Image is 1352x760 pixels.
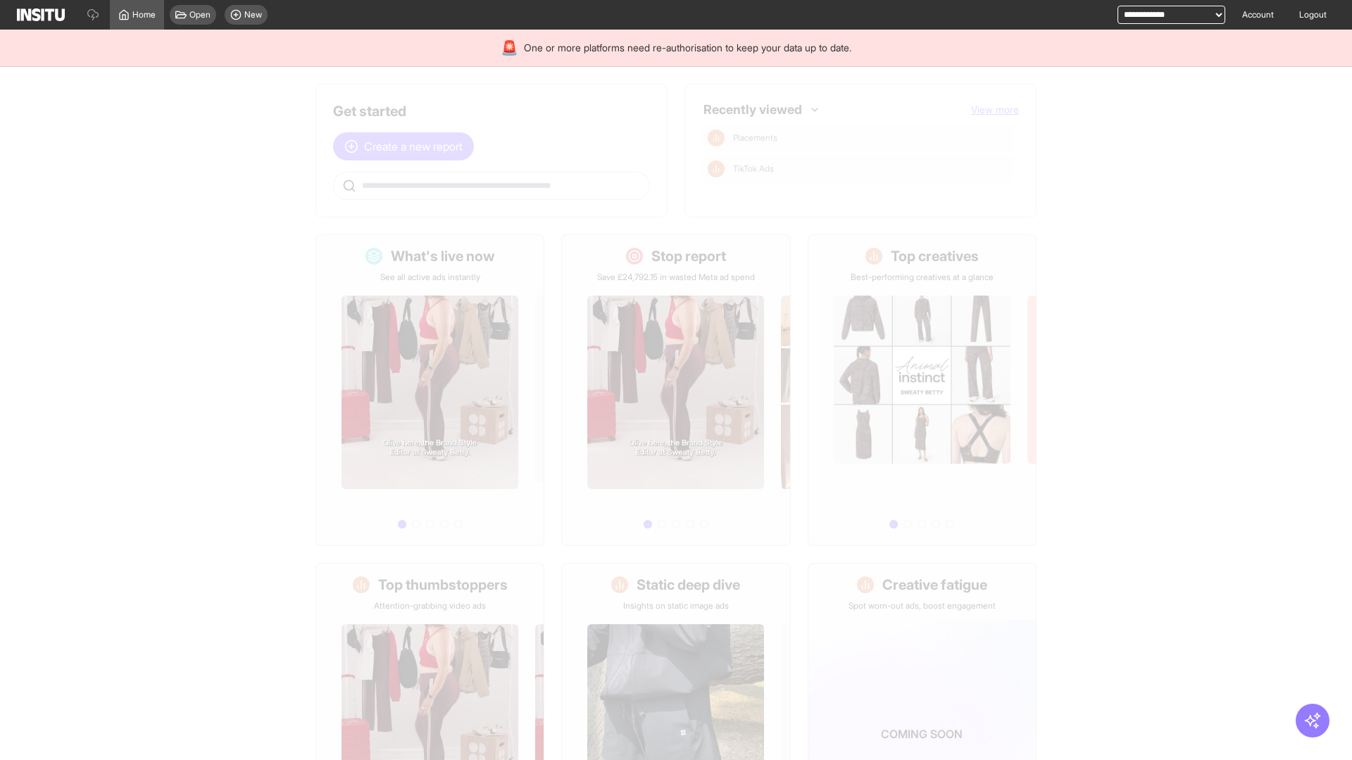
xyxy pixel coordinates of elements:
span: Home [132,9,156,20]
span: Open [189,9,211,20]
div: 🚨 [501,38,518,58]
span: One or more platforms need re-authorisation to keep your data up to date. [524,41,851,55]
img: Logo [17,8,65,21]
span: New [244,9,262,20]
